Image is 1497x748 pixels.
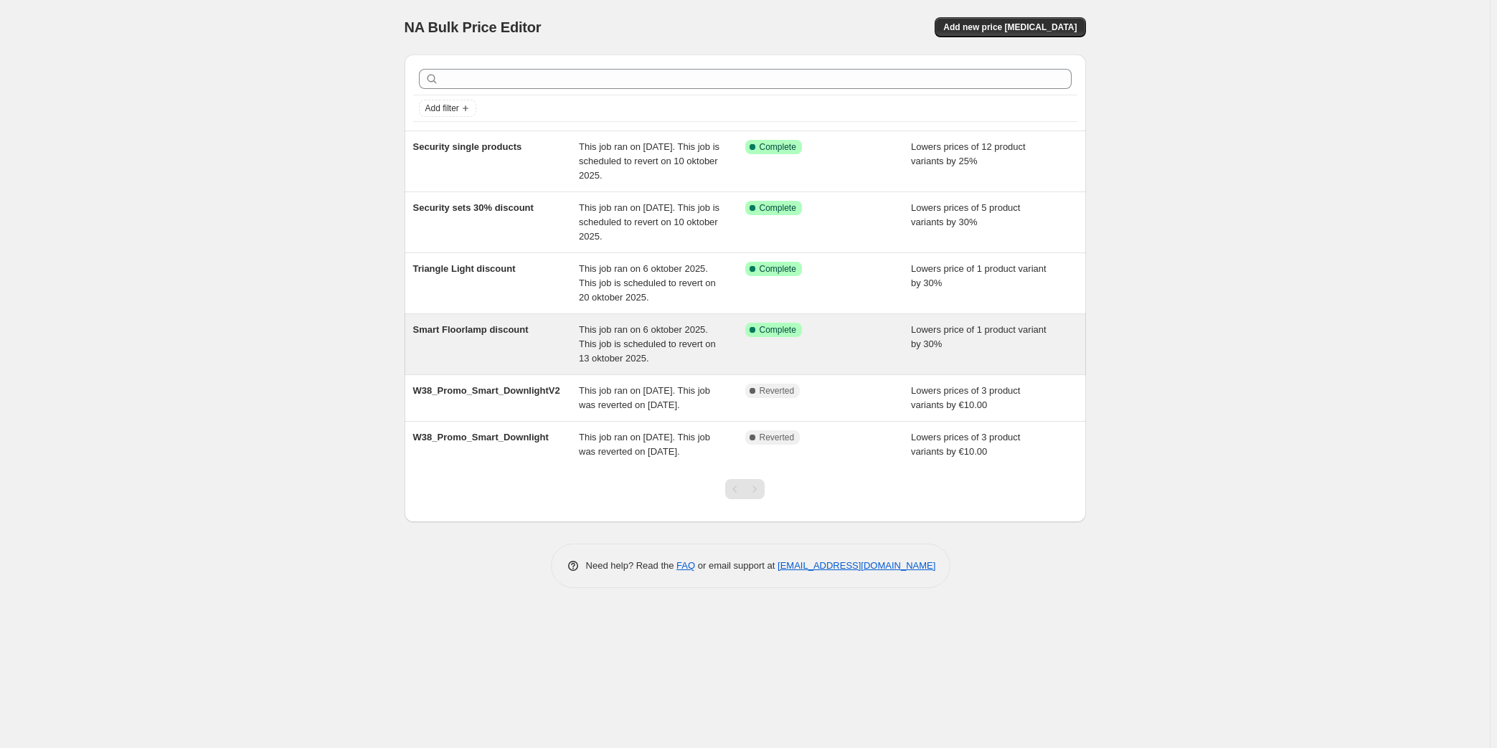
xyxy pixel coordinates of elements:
[413,263,516,274] span: Triangle Light discount
[579,202,719,242] span: This job ran on [DATE]. This job is scheduled to revert on 10 oktober 2025.
[425,103,459,114] span: Add filter
[413,141,522,152] span: Security single products
[911,324,1047,349] span: Lowers price of 1 product variant by 30%
[943,22,1077,33] span: Add new price [MEDICAL_DATA]
[760,324,796,336] span: Complete
[760,385,795,397] span: Reverted
[579,263,716,303] span: This job ran on 6 oktober 2025. This job is scheduled to revert on 20 oktober 2025.
[760,432,795,443] span: Reverted
[579,432,710,457] span: This job ran on [DATE]. This job was reverted on [DATE].
[911,141,1026,166] span: Lowers prices of 12 product variants by 25%
[911,385,1020,410] span: Lowers prices of 3 product variants by €10.00
[760,202,796,214] span: Complete
[419,100,476,117] button: Add filter
[676,560,695,571] a: FAQ
[935,17,1085,37] button: Add new price [MEDICAL_DATA]
[579,324,716,364] span: This job ran on 6 oktober 2025. This job is scheduled to revert on 13 oktober 2025.
[413,202,534,213] span: Security sets 30% discount
[579,141,719,181] span: This job ran on [DATE]. This job is scheduled to revert on 10 oktober 2025.
[695,560,778,571] span: or email support at
[405,19,542,35] span: NA Bulk Price Editor
[725,479,765,499] nav: Pagination
[911,202,1020,227] span: Lowers prices of 5 product variants by 30%
[760,263,796,275] span: Complete
[413,324,529,335] span: Smart Floorlamp discount
[911,263,1047,288] span: Lowers price of 1 product variant by 30%
[760,141,796,153] span: Complete
[413,385,560,396] span: W38_Promo_Smart_DownlightV2
[579,385,710,410] span: This job ran on [DATE]. This job was reverted on [DATE].
[586,560,677,571] span: Need help? Read the
[413,432,549,442] span: W38_Promo_Smart_Downlight
[911,432,1020,457] span: Lowers prices of 3 product variants by €10.00
[778,560,935,571] a: [EMAIL_ADDRESS][DOMAIN_NAME]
